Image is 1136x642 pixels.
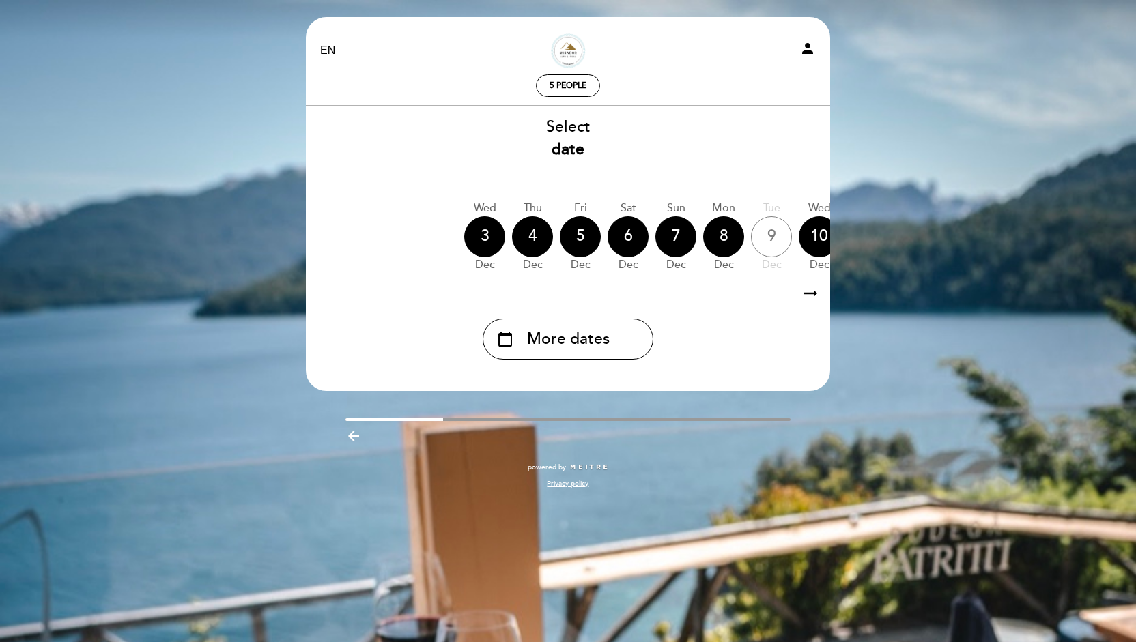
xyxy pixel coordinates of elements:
div: Tue [751,201,792,216]
b: date [552,140,584,159]
div: Dec [655,257,696,273]
div: Wed [799,201,840,216]
div: Dec [512,257,553,273]
i: arrow_right_alt [800,279,821,308]
div: Select [305,116,831,161]
div: 8 [703,216,744,257]
div: Dec [751,257,792,273]
i: person [799,40,816,57]
img: MEITRE [569,464,608,471]
div: Dec [799,257,840,273]
div: Dec [464,257,505,273]
div: Thu [512,201,553,216]
div: Sat [608,201,649,216]
a: powered by [528,463,608,472]
div: Sun [655,201,696,216]
span: 5 people [550,81,586,91]
div: Wed [464,201,505,216]
i: arrow_backward [345,428,362,444]
div: 5 [560,216,601,257]
div: Dec [560,257,601,273]
div: Dec [703,257,744,273]
div: 9 [751,216,792,257]
a: Privacy policy [547,479,588,488]
div: Fri [560,201,601,216]
div: 3 [464,216,505,257]
div: Mon [703,201,744,216]
i: calendar_today [497,327,513,351]
div: Dec [608,257,649,273]
button: person [799,40,816,61]
div: 4 [512,216,553,257]
span: powered by [528,463,566,472]
span: More dates [527,328,610,351]
div: 10 [799,216,840,257]
div: 7 [655,216,696,257]
a: Mirador Lake Cuisine [483,32,653,70]
div: 6 [608,216,649,257]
